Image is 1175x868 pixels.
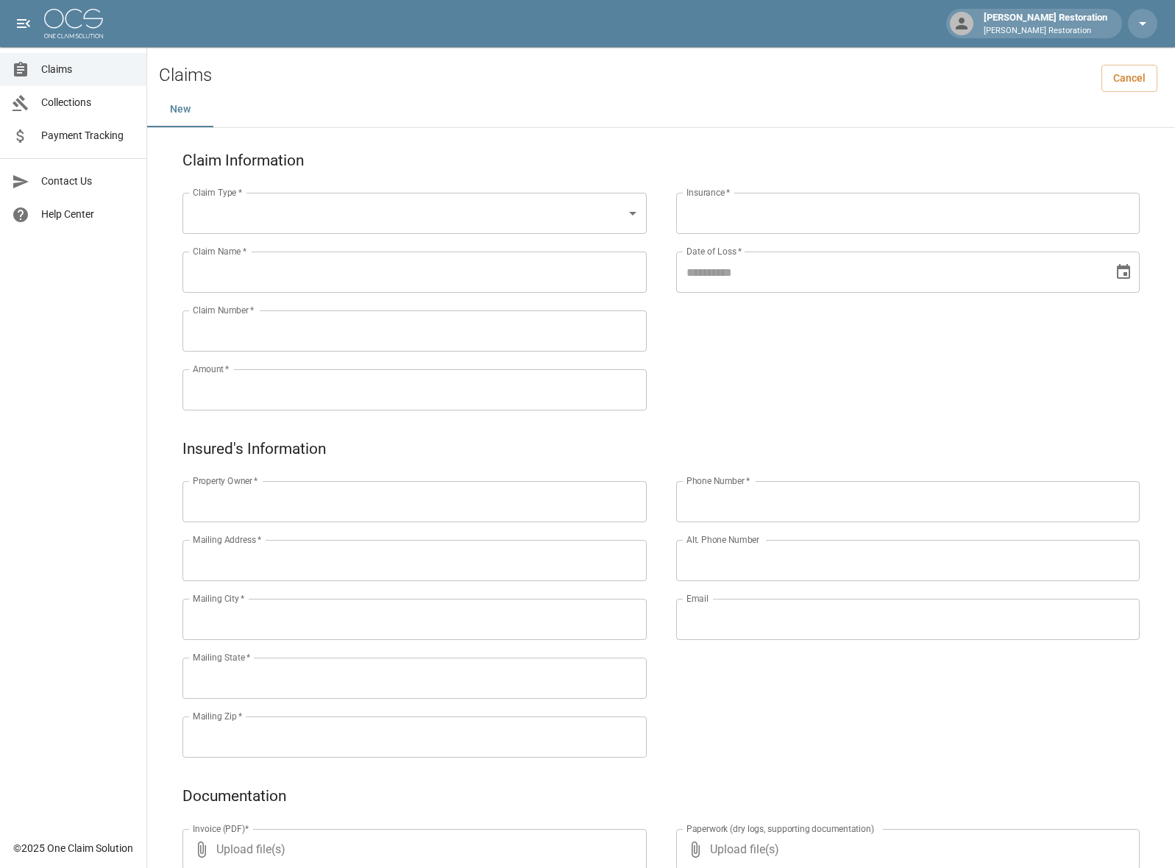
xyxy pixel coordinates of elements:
label: Mailing City [193,592,245,605]
button: New [147,92,213,127]
label: Mailing Address [193,533,261,546]
label: Email [686,592,709,605]
label: Phone Number [686,474,750,487]
span: Collections [41,95,135,110]
label: Alt. Phone Number [686,533,759,546]
p: [PERSON_NAME] Restoration [984,25,1107,38]
h2: Claims [159,65,212,86]
div: [PERSON_NAME] Restoration [978,10,1113,37]
label: Property Owner [193,474,258,487]
button: open drawer [9,9,38,38]
label: Amount [193,363,230,375]
span: Help Center [41,207,135,222]
button: Choose date [1109,257,1138,287]
span: Claims [41,62,135,77]
div: © 2025 One Claim Solution [13,841,133,855]
label: Insurance [686,186,730,199]
span: Payment Tracking [41,128,135,143]
img: ocs-logo-white-transparent.png [44,9,103,38]
span: Contact Us [41,174,135,189]
a: Cancel [1101,65,1157,92]
label: Mailing Zip [193,710,243,722]
label: Paperwork (dry logs, supporting documentation) [686,822,874,835]
label: Date of Loss [686,245,742,257]
label: Mailing State [193,651,250,664]
label: Claim Type [193,186,242,199]
div: dynamic tabs [147,92,1175,127]
label: Claim Number [193,304,254,316]
label: Claim Name [193,245,246,257]
label: Invoice (PDF)* [193,822,249,835]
